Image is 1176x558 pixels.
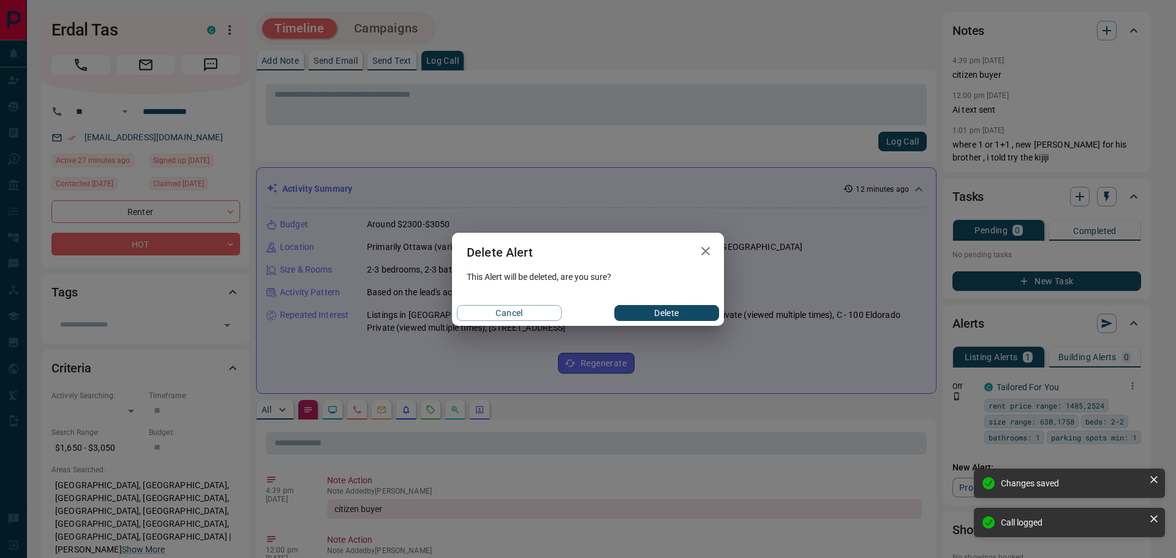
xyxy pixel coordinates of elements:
h2: Delete Alert [452,233,548,272]
div: This Alert will be deleted, are you sure? [452,272,724,282]
div: Call logged [1001,518,1144,527]
button: Cancel [457,305,562,321]
div: Changes saved [1001,478,1144,488]
button: Delete [614,305,719,321]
